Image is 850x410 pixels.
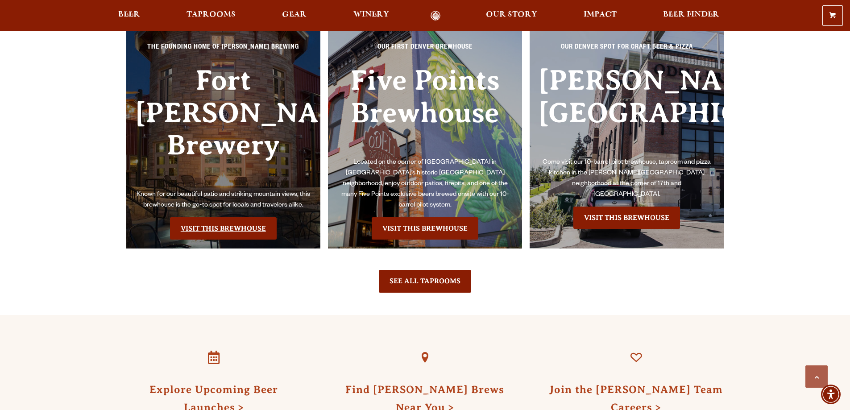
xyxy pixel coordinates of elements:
[805,365,828,388] a: Scroll to top
[181,11,241,21] a: Taprooms
[193,337,234,378] a: Explore Upcoming Beer Launches
[663,11,719,18] span: Beer Finder
[135,190,312,211] p: Known for our beautiful patio and striking mountain views, this brewhouse is the go-to spot for l...
[578,11,622,21] a: Impact
[372,217,478,240] a: Visit the Five Points Brewhouse
[170,217,277,240] a: Visit the Fort Collin's Brewery & Taproom
[118,11,140,18] span: Beer
[539,42,715,58] p: Our Denver spot for craft beer & pizza
[135,42,312,58] p: The Founding Home of [PERSON_NAME] Brewing
[657,11,725,21] a: Beer Finder
[337,64,514,157] h3: Five Points Brewhouse
[353,11,389,18] span: Winery
[135,64,312,190] h3: Fort [PERSON_NAME] Brewery
[480,11,543,21] a: Our Story
[112,11,146,21] a: Beer
[539,64,715,157] h3: [PERSON_NAME][GEOGRAPHIC_DATA]
[337,42,514,58] p: Our First Denver Brewhouse
[348,11,395,21] a: Winery
[821,385,841,404] div: Accessibility Menu
[419,11,452,21] a: Odell Home
[337,157,514,211] p: Located on the corner of [GEOGRAPHIC_DATA] in [GEOGRAPHIC_DATA]’s historic [GEOGRAPHIC_DATA] neig...
[379,270,471,292] a: See All Taprooms
[276,11,312,21] a: Gear
[486,11,537,18] span: Our Story
[404,337,445,378] a: Find Odell Brews Near You
[616,337,657,378] a: Join the Odell Team Careers
[573,207,680,229] a: Visit the Sloan’s Lake Brewhouse
[282,11,307,18] span: Gear
[584,11,617,18] span: Impact
[539,157,715,200] p: Come visit our 10-barrel pilot brewhouse, taproom and pizza kitchen in the [PERSON_NAME][GEOGRAPH...
[187,11,236,18] span: Taprooms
